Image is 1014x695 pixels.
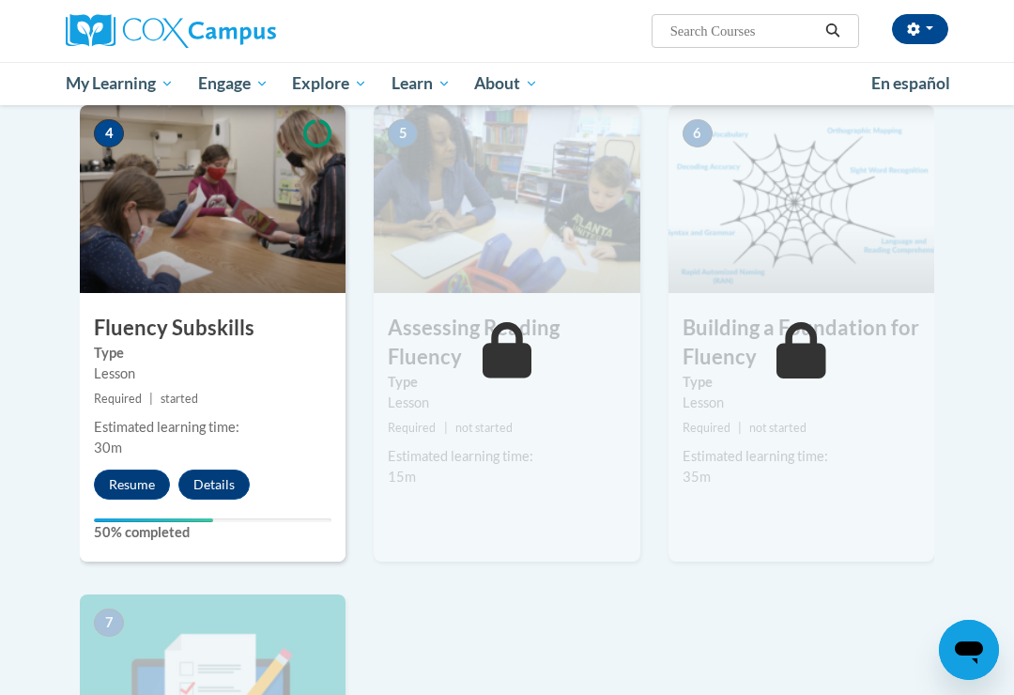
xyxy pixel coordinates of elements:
label: Type [683,372,920,393]
span: Required [683,421,730,435]
span: | [149,392,153,406]
span: 4 [94,119,124,147]
span: En español [871,73,950,93]
img: Course Image [80,105,346,293]
label: 50% completed [94,522,331,543]
a: About [463,62,551,105]
span: 35m [683,469,711,485]
img: Course Image [668,105,934,293]
span: 15m [388,469,416,485]
div: Lesson [388,393,625,413]
label: Type [94,343,331,363]
span: Required [388,421,436,435]
div: Estimated learning time: [683,446,920,467]
a: My Learning [54,62,186,105]
div: Lesson [683,393,920,413]
h3: Building a Foundation for Fluency [668,314,934,372]
div: Estimated learning time: [388,446,625,467]
span: Engage [198,72,269,95]
span: 30m [94,440,122,456]
div: Estimated learning time: [94,417,331,438]
input: Search Courses [668,20,819,42]
img: Course Image [374,105,639,293]
a: Cox Campus [66,14,341,48]
span: Learn [392,72,451,95]
a: Learn [379,62,463,105]
span: About [474,72,538,95]
span: 5 [388,119,418,147]
button: Search [819,20,847,42]
button: Account Settings [892,14,948,44]
div: Lesson [94,363,331,384]
img: Cox Campus [66,14,276,48]
span: Explore [292,72,367,95]
a: Explore [280,62,379,105]
button: Details [178,470,250,500]
span: Required [94,392,142,406]
label: Type [388,372,625,393]
a: Engage [186,62,281,105]
span: 7 [94,609,124,637]
span: | [738,421,742,435]
span: 6 [683,119,713,147]
div: Main menu [52,62,962,105]
span: | [444,421,448,435]
h3: Fluency Subskills [80,314,346,343]
span: My Learning [66,72,174,95]
div: Your progress [94,518,213,522]
button: Resume [94,470,170,500]
a: En español [859,64,962,103]
span: not started [455,421,513,435]
h3: Assessing Reading Fluency [374,314,639,372]
span: not started [749,421,807,435]
span: started [161,392,198,406]
iframe: Button to launch messaging window [939,620,999,680]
